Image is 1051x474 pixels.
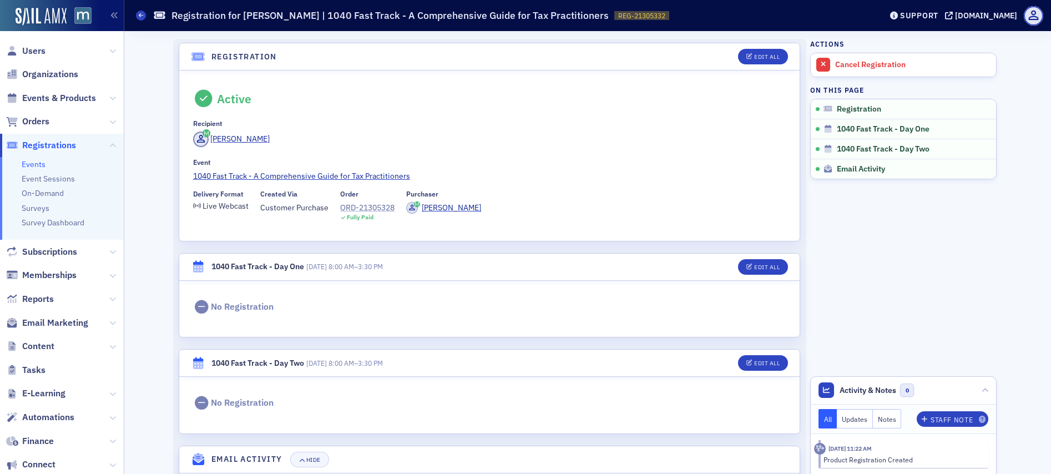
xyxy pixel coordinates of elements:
[260,202,329,214] span: Customer Purchase
[211,51,277,63] h4: Registration
[22,188,64,198] a: On-Demand
[6,458,55,471] a: Connect
[818,409,837,428] button: All
[810,39,845,49] h4: Actions
[6,68,78,80] a: Organizations
[22,293,54,305] span: Reports
[422,202,481,214] div: [PERSON_NAME]
[754,264,780,270] div: Edit All
[340,202,395,214] a: ORD-21305328
[917,411,988,427] button: Staff Note
[358,359,383,367] time: 3:30 PM
[6,435,54,447] a: Finance
[406,202,481,214] a: [PERSON_NAME]
[171,9,609,22] h1: Registration for [PERSON_NAME] | 1040 Fast Track - A Comprehensive Guide for Tax Practitioners
[837,164,885,174] span: Email Activity
[738,259,788,275] button: Edit All
[22,174,75,184] a: Event Sessions
[211,453,282,465] h4: Email Activity
[6,293,54,305] a: Reports
[738,355,788,371] button: Edit All
[193,119,223,128] div: Recipient
[203,203,249,209] div: Live Webcast
[6,92,96,104] a: Events & Products
[22,387,65,400] span: E-Learning
[811,53,996,77] a: Cancel Registration
[329,359,354,367] time: 8:00 AM
[406,190,438,198] div: Purchaser
[193,170,786,182] a: 1040 Fast Track - A Comprehensive Guide for Tax Practitioners
[873,409,902,428] button: Notes
[22,115,49,128] span: Orders
[193,132,270,147] a: [PERSON_NAME]
[22,269,77,281] span: Memberships
[22,364,46,376] span: Tasks
[347,214,373,221] div: Fully Paid
[329,262,354,271] time: 8:00 AM
[955,11,1017,21] div: [DOMAIN_NAME]
[22,68,78,80] span: Organizations
[290,452,329,467] button: Hide
[6,364,46,376] a: Tasks
[22,340,54,352] span: Content
[22,92,96,104] span: Events & Products
[306,359,383,367] span: –
[306,262,327,271] span: [DATE]
[6,246,77,258] a: Subscriptions
[837,124,929,134] span: 1040 Fast Track - Day One
[931,417,973,423] div: Staff Note
[738,49,788,64] button: Edit All
[211,357,304,369] div: 1040 Fast Track - Day Two
[74,7,92,24] img: SailAMX
[618,11,665,21] span: REG-21305332
[193,190,244,198] div: Delivery Format
[900,11,938,21] div: Support
[823,455,981,465] div: Product Registration Created
[22,246,77,258] span: Subscriptions
[945,12,1021,19] button: [DOMAIN_NAME]
[193,158,211,167] div: Event
[6,387,65,400] a: E-Learning
[210,133,270,145] div: [PERSON_NAME]
[340,190,358,198] div: Order
[22,218,84,228] a: Survey Dashboard
[6,317,88,329] a: Email Marketing
[6,45,46,57] a: Users
[1024,6,1043,26] span: Profile
[16,8,67,26] img: SailAMX
[211,301,274,312] div: No Registration
[306,262,383,271] span: –
[828,445,872,452] time: 9/14/2025 11:22 AM
[900,384,914,397] span: 0
[814,443,826,455] div: Activity
[22,203,49,213] a: Surveys
[260,190,297,198] div: Created Via
[754,54,780,60] div: Edit All
[22,45,46,57] span: Users
[6,115,49,128] a: Orders
[358,262,383,271] time: 3:30 PM
[837,104,881,114] span: Registration
[306,457,321,463] div: Hide
[22,435,54,447] span: Finance
[6,340,54,352] a: Content
[211,261,304,273] div: 1040 Fast Track - Day One
[835,60,991,70] div: Cancel Registration
[810,85,997,95] h4: On this page
[22,159,46,169] a: Events
[22,317,88,329] span: Email Marketing
[837,144,929,154] span: 1040 Fast Track - Day Two
[754,360,780,366] div: Edit All
[22,411,74,423] span: Automations
[837,409,873,428] button: Updates
[840,385,896,396] span: Activity & Notes
[22,139,76,152] span: Registrations
[6,269,77,281] a: Memberships
[211,397,274,409] div: No Registration
[217,92,251,106] div: Active
[6,139,76,152] a: Registrations
[67,7,92,26] a: View Homepage
[22,458,55,471] span: Connect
